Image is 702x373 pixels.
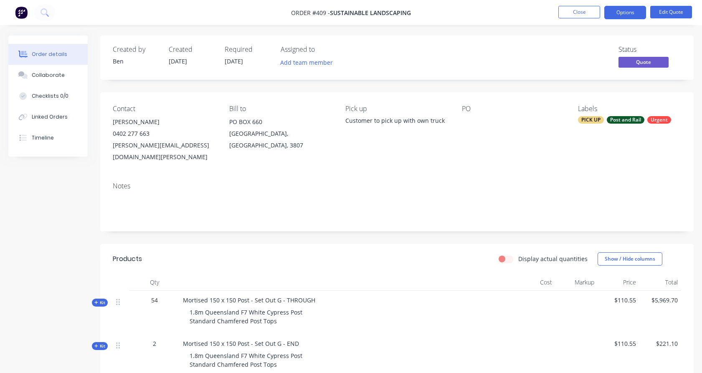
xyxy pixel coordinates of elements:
[281,57,337,68] button: Add team member
[225,57,243,65] span: [DATE]
[639,274,681,291] div: Total
[8,65,88,86] button: Collaborate
[345,105,449,113] div: Pick up
[607,116,644,124] div: Post and Rail
[32,113,68,121] div: Linked Orders
[650,6,692,18] button: Edit Quote
[32,51,67,58] div: Order details
[229,128,332,151] div: [GEOGRAPHIC_DATA], [GEOGRAPHIC_DATA], 3807
[518,254,588,263] label: Display actual quantities
[618,46,681,53] div: Status
[183,340,299,348] span: Mortised 150 x 150 Post - Set Out G - END
[190,308,302,325] span: 1.8m Queensland F7 White Cypress Post Standard Chamfered Post Tops
[113,105,216,113] div: Contact
[190,352,302,368] span: 1.8m Queensland F7 White Cypress Post Standard Chamfered Post Tops
[113,182,681,190] div: Notes
[345,116,449,125] div: Customer to pick up with own truck
[229,116,332,128] div: PO BOX 660
[113,57,159,66] div: Ben
[647,116,671,124] div: Urgent
[32,71,65,79] div: Collaborate
[291,9,330,17] span: Order #409 -
[276,57,337,68] button: Add team member
[598,252,662,266] button: Show / Hide columns
[643,296,678,304] span: $5,969.70
[94,343,105,349] span: Kit
[578,116,604,124] div: PICK UP
[8,86,88,107] button: Checklists 0/0
[183,296,315,304] span: Mortised 150 x 150 Post - Set Out G - THROUGH
[151,296,158,304] span: 54
[129,274,180,291] div: Qty
[169,46,215,53] div: Created
[92,299,108,307] div: Kit
[15,6,28,19] img: Factory
[601,296,636,304] span: $110.55
[514,274,555,291] div: Cost
[8,44,88,65] button: Order details
[229,116,332,151] div: PO BOX 660[GEOGRAPHIC_DATA], [GEOGRAPHIC_DATA], 3807
[281,46,364,53] div: Assigned to
[229,105,332,113] div: Bill to
[169,57,187,65] span: [DATE]
[113,128,216,140] div: 0402 277 663
[558,6,600,18] button: Close
[601,339,636,348] span: $110.55
[32,92,68,100] div: Checklists 0/0
[8,107,88,127] button: Linked Orders
[555,274,597,291] div: Markup
[604,6,646,19] button: Options
[113,254,142,264] div: Products
[92,342,108,350] div: Kit
[462,105,565,113] div: PO
[643,339,678,348] span: $221.10
[578,105,681,113] div: Labels
[618,57,669,69] button: Quote
[618,57,669,67] span: Quote
[113,116,216,128] div: [PERSON_NAME]
[113,140,216,163] div: [PERSON_NAME][EMAIL_ADDRESS][DOMAIN_NAME][PERSON_NAME]
[8,127,88,148] button: Timeline
[32,134,54,142] div: Timeline
[225,46,271,53] div: Required
[113,116,216,163] div: [PERSON_NAME]0402 277 663[PERSON_NAME][EMAIL_ADDRESS][DOMAIN_NAME][PERSON_NAME]
[153,339,156,348] span: 2
[113,46,159,53] div: Created by
[94,299,105,306] span: Kit
[598,274,639,291] div: Price
[330,9,411,17] span: Sustainable Landscaping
